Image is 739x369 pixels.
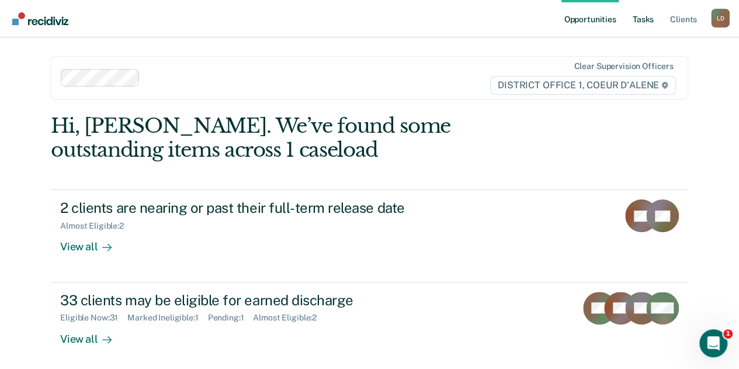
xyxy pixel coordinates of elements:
div: View all [60,231,126,254]
div: View all [60,323,126,346]
span: DISTRICT OFFICE 1, COEUR D'ALENE [490,76,676,95]
div: 2 clients are nearing or past their full-term release date [60,199,470,216]
div: 33 clients may be eligible for earned discharge [60,292,470,309]
div: Pending : 1 [208,313,254,323]
div: Almost Eligible : 2 [253,313,326,323]
img: Recidiviz [12,12,68,25]
div: Marked Ineligible : 1 [127,313,207,323]
span: 1 [723,329,733,339]
div: Almost Eligible : 2 [60,221,133,231]
a: 2 clients are nearing or past their full-term release dateAlmost Eligible:2View all [51,189,688,282]
button: Profile dropdown button [711,9,730,27]
div: Hi, [PERSON_NAME]. We’ve found some outstanding items across 1 caseload [51,114,560,162]
iframe: Intercom live chat [699,329,727,357]
div: Clear supervision officers [574,61,673,71]
div: L D [711,9,730,27]
div: Eligible Now : 31 [60,313,127,323]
